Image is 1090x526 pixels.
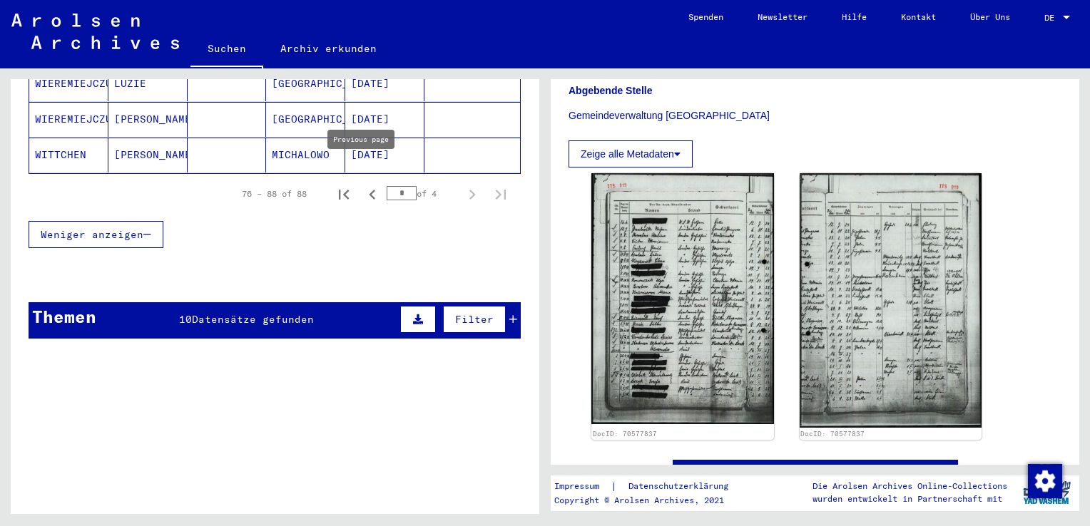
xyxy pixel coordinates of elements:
[11,14,179,49] img: Arolsen_neg.svg
[330,180,358,208] button: First page
[179,313,192,326] span: 10
[29,66,108,101] mat-cell: WIEREMIEJCZUK
[800,173,982,428] img: 002.jpg
[266,66,345,101] mat-cell: [GEOGRAPHIC_DATA]
[458,180,487,208] button: Next page
[1044,13,1060,23] span: DE
[554,479,611,494] a: Impressum
[266,138,345,172] mat-cell: MICHALOWO
[554,479,745,494] div: |
[108,138,188,172] mat-cell: [PERSON_NAME]
[443,306,506,333] button: Filter
[358,180,387,208] button: Previous page
[190,31,263,68] a: Suchen
[32,304,96,329] div: Themen
[569,108,1061,123] p: Gemeindeverwaltung [GEOGRAPHIC_DATA]
[108,66,188,101] mat-cell: LUZIE
[706,465,925,480] a: See comments created before [DATE]
[266,102,345,137] mat-cell: [GEOGRAPHIC_DATA]
[345,66,424,101] mat-cell: [DATE]
[242,187,307,200] div: 76 – 88 of 88
[29,138,108,172] mat-cell: WITTCHEN
[800,430,865,438] a: DocID: 70577837
[569,140,693,167] button: Zeige alle Metadaten
[813,493,1007,505] p: wurden entwickelt in Partnerschaft mit
[455,313,494,326] span: Filter
[487,180,515,208] button: Last page
[387,187,458,200] div: of 4
[29,221,163,248] button: Weniger anzeigen
[1028,464,1062,498] img: Zustimmung ändern
[263,31,394,66] a: Archiv erkunden
[554,494,745,507] p: Copyright © Arolsen Archives, 2021
[192,313,314,326] span: Datensätze gefunden
[593,430,657,438] a: DocID: 70577837
[569,85,652,96] b: Abgebende Stelle
[345,138,424,172] mat-cell: [DATE]
[29,102,108,137] mat-cell: WIEREMIEJCZUK
[108,102,188,137] mat-cell: [PERSON_NAME]
[1020,475,1074,510] img: yv_logo.png
[617,479,745,494] a: Datenschutzerklärung
[813,480,1007,493] p: Die Arolsen Archives Online-Collections
[591,173,774,424] img: 001.jpg
[41,228,143,241] span: Weniger anzeigen
[345,102,424,137] mat-cell: [DATE]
